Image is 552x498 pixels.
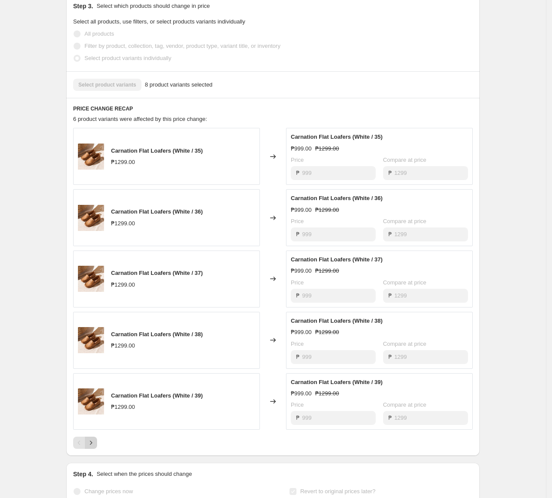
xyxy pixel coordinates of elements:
h2: Step 3. [73,2,93,10]
span: Carnation Flat Loafers (White / 39) [291,379,383,385]
div: ₱1299.00 [111,341,135,350]
span: Carnation Flat Loafers (White / 38) [111,331,203,338]
span: Price [291,218,304,224]
span: Price [291,157,304,163]
span: ₱ [388,231,392,237]
span: ₱ [296,414,300,421]
span: 6 product variants were affected by this price change: [73,116,207,122]
span: Compare at price [383,401,427,408]
span: Revert to original prices later? [300,488,376,495]
span: Compare at price [383,218,427,224]
span: ₱ [388,170,392,176]
img: 0430-CarnationCamel-Shopify_80x.jpg [78,205,104,231]
div: ₱999.00 [291,206,312,214]
strike: ₱1299.00 [315,267,339,275]
h6: PRICE CHANGE RECAP [73,105,473,112]
nav: Pagination [73,437,97,449]
span: Select all products, use filters, or select products variants individually [73,18,245,25]
p: Select which products should change in price [97,2,210,10]
span: Filter by product, collection, tag, vendor, product type, variant title, or inventory [84,43,280,49]
span: ₱ [296,170,300,176]
span: Carnation Flat Loafers (White / 35) [111,147,203,154]
div: ₱1299.00 [111,219,135,228]
span: Carnation Flat Loafers (White / 38) [291,318,383,324]
img: 0430-CarnationCamel-Shopify_80x.jpg [78,266,104,292]
span: Price [291,341,304,347]
span: All products [84,30,114,37]
div: ₱999.00 [291,389,312,398]
strike: ₱1299.00 [315,206,339,214]
span: Compare at price [383,157,427,163]
strike: ₱1299.00 [315,328,339,337]
span: Compare at price [383,279,427,286]
div: ₱1299.00 [111,281,135,289]
div: ₱1299.00 [111,158,135,167]
span: ₱ [388,292,392,299]
button: Next [85,437,97,449]
span: Select product variants individually [84,55,171,61]
span: Compare at price [383,341,427,347]
h2: Step 4. [73,470,93,478]
span: ₱ [296,292,300,299]
div: ₱999.00 [291,144,312,153]
span: 8 product variants selected [145,80,212,89]
span: ₱ [388,414,392,421]
span: Price [291,279,304,286]
span: Carnation Flat Loafers (White / 37) [291,256,383,263]
p: Select when the prices should change [97,470,192,478]
img: 0430-CarnationCamel-Shopify_80x.jpg [78,388,104,414]
span: Carnation Flat Loafers (White / 39) [111,392,203,399]
span: Change prices now [84,488,133,495]
span: Price [291,401,304,408]
strike: ₱1299.00 [315,389,339,398]
span: Carnation Flat Loafers (White / 37) [111,270,203,276]
img: 0430-CarnationCamel-Shopify_80x.jpg [78,144,104,170]
span: ₱ [388,354,392,360]
img: 0430-CarnationCamel-Shopify_80x.jpg [78,327,104,353]
span: Carnation Flat Loafers (White / 36) [111,208,203,215]
div: ₱999.00 [291,328,312,337]
strike: ₱1299.00 [315,144,339,153]
span: ₱ [296,354,300,360]
span: ₱ [296,231,300,237]
div: ₱1299.00 [111,403,135,411]
div: ₱999.00 [291,267,312,275]
span: Carnation Flat Loafers (White / 36) [291,195,383,201]
span: Carnation Flat Loafers (White / 35) [291,134,383,140]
